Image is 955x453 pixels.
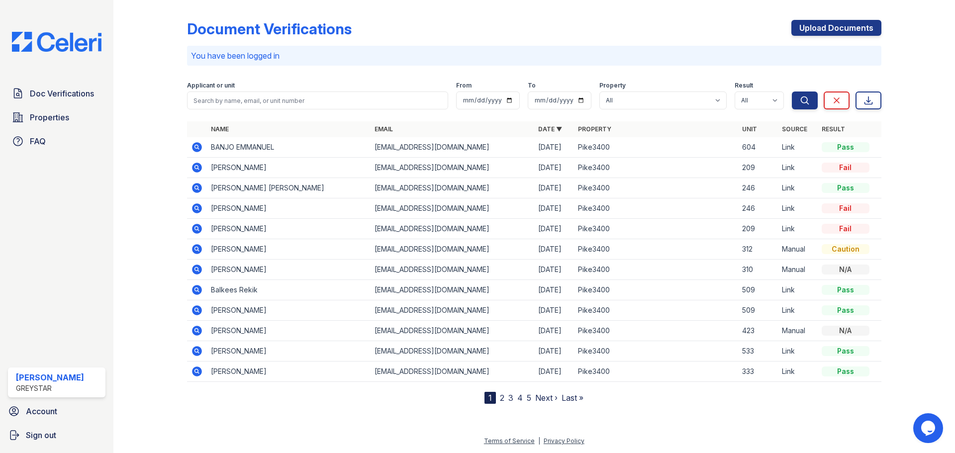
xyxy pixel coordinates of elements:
[822,183,869,193] div: Pass
[538,125,562,133] a: Date ▼
[742,125,757,133] a: Unit
[778,158,818,178] td: Link
[371,137,534,158] td: [EMAIL_ADDRESS][DOMAIN_NAME]
[8,107,105,127] a: Properties
[738,198,778,219] td: 246
[738,280,778,300] td: 509
[778,198,818,219] td: Link
[534,198,574,219] td: [DATE]
[500,393,504,403] a: 2
[371,321,534,341] td: [EMAIL_ADDRESS][DOMAIN_NAME]
[574,341,738,362] td: Pike3400
[26,429,56,441] span: Sign out
[738,239,778,260] td: 312
[535,393,558,403] a: Next ›
[371,219,534,239] td: [EMAIL_ADDRESS][DOMAIN_NAME]
[738,219,778,239] td: 209
[207,300,371,321] td: [PERSON_NAME]
[534,137,574,158] td: [DATE]
[8,84,105,103] a: Doc Verifications
[534,178,574,198] td: [DATE]
[371,239,534,260] td: [EMAIL_ADDRESS][DOMAIN_NAME]
[778,280,818,300] td: Link
[778,300,818,321] td: Link
[574,280,738,300] td: Pike3400
[578,125,611,133] a: Property
[782,125,807,133] a: Source
[778,362,818,382] td: Link
[574,137,738,158] td: Pike3400
[207,362,371,382] td: [PERSON_NAME]
[371,341,534,362] td: [EMAIL_ADDRESS][DOMAIN_NAME]
[822,366,869,376] div: Pass
[738,321,778,341] td: 423
[30,88,94,99] span: Doc Verifications
[538,437,540,445] div: |
[738,362,778,382] td: 333
[738,137,778,158] td: 604
[778,137,818,158] td: Link
[371,362,534,382] td: [EMAIL_ADDRESS][DOMAIN_NAME]
[738,158,778,178] td: 209
[913,413,945,443] iframe: chat widget
[207,137,371,158] td: BANJO EMMANUEL
[484,392,496,404] div: 1
[822,224,869,234] div: Fail
[544,437,584,445] a: Privacy Policy
[456,82,472,90] label: From
[534,239,574,260] td: [DATE]
[371,158,534,178] td: [EMAIL_ADDRESS][DOMAIN_NAME]
[574,178,738,198] td: Pike3400
[822,244,869,254] div: Caution
[4,401,109,421] a: Account
[207,239,371,260] td: [PERSON_NAME]
[822,285,869,295] div: Pass
[822,265,869,274] div: N/A
[534,300,574,321] td: [DATE]
[534,341,574,362] td: [DATE]
[207,178,371,198] td: [PERSON_NAME] [PERSON_NAME]
[534,158,574,178] td: [DATE]
[791,20,881,36] a: Upload Documents
[4,425,109,445] a: Sign out
[778,341,818,362] td: Link
[211,125,229,133] a: Name
[534,260,574,280] td: [DATE]
[371,198,534,219] td: [EMAIL_ADDRESS][DOMAIN_NAME]
[738,178,778,198] td: 246
[207,321,371,341] td: [PERSON_NAME]
[574,300,738,321] td: Pike3400
[207,260,371,280] td: [PERSON_NAME]
[30,135,46,147] span: FAQ
[778,178,818,198] td: Link
[187,20,352,38] div: Document Verifications
[574,158,738,178] td: Pike3400
[371,280,534,300] td: [EMAIL_ADDRESS][DOMAIN_NAME]
[187,91,448,109] input: Search by name, email, or unit number
[8,131,105,151] a: FAQ
[738,300,778,321] td: 509
[574,239,738,260] td: Pike3400
[778,239,818,260] td: Manual
[778,260,818,280] td: Manual
[562,393,583,403] a: Last »
[30,111,69,123] span: Properties
[371,300,534,321] td: [EMAIL_ADDRESS][DOMAIN_NAME]
[778,219,818,239] td: Link
[207,280,371,300] td: Balkees Rekik
[16,371,84,383] div: [PERSON_NAME]
[207,198,371,219] td: [PERSON_NAME]
[738,260,778,280] td: 310
[822,125,845,133] a: Result
[599,82,626,90] label: Property
[822,346,869,356] div: Pass
[207,341,371,362] td: [PERSON_NAME]
[207,158,371,178] td: [PERSON_NAME]
[574,260,738,280] td: Pike3400
[822,326,869,336] div: N/A
[187,82,235,90] label: Applicant or unit
[371,260,534,280] td: [EMAIL_ADDRESS][DOMAIN_NAME]
[534,321,574,341] td: [DATE]
[778,321,818,341] td: Manual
